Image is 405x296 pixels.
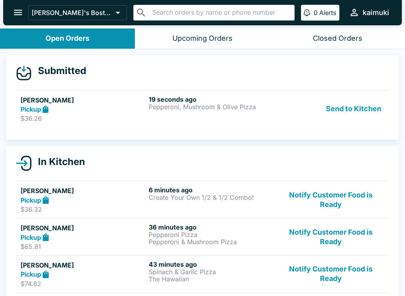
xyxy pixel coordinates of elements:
[172,34,233,43] div: Upcoming Orders
[16,181,389,218] a: [PERSON_NAME]Pickup$36.326 minutes agoCreate Your Own 1/2 & 1/2 Combo!Notify Customer Food is Ready
[149,186,274,194] h6: 6 minutes ago
[149,275,274,283] p: The Hawaiian
[149,194,274,201] p: Create Your Own 1/2 & 1/2 Combo!
[28,5,127,20] button: [PERSON_NAME]'s Boston Pizza
[150,7,291,18] input: Search orders by name or phone number
[277,223,384,250] button: Notify Customer Food is Ready
[21,114,146,122] p: $36.26
[21,233,41,241] strong: Pickup
[149,260,274,268] h6: 43 minutes ago
[21,260,146,270] h5: [PERSON_NAME]
[149,95,274,103] h6: 19 seconds ago
[21,223,146,233] h5: [PERSON_NAME]
[277,260,384,288] button: Notify Customer Food is Ready
[21,186,146,195] h5: [PERSON_NAME]
[16,255,389,292] a: [PERSON_NAME]Pickup$74.8243 minutes agoSpinach & Garlic PizzaThe HawaiianNotify Customer Food is ...
[21,105,41,113] strong: Pickup
[16,218,389,255] a: [PERSON_NAME]Pickup$65.8136 minutes agoPepperoni PizzaPepperoni & Mushroom PizzaNotify Customer F...
[21,205,146,213] p: $36.32
[149,223,274,231] h6: 36 minutes ago
[277,186,384,213] button: Notify Customer Food is Ready
[32,156,85,168] h4: In Kitchen
[149,103,274,110] p: Pepperoni, Mushroom & Olive Pizza
[21,280,146,288] p: $74.82
[149,231,274,238] p: Pepperoni Pizza
[32,9,112,17] p: [PERSON_NAME]'s Boston Pizza
[21,196,41,204] strong: Pickup
[21,270,41,278] strong: Pickup
[319,9,336,17] p: Alerts
[149,268,274,275] p: Spinach & Garlic Pizza
[16,90,389,127] a: [PERSON_NAME]Pickup$36.2619 seconds agoPepperoni, Mushroom & Olive PizzaSend to Kitchen
[21,243,146,250] p: $65.81
[363,8,389,17] div: kaimuki
[346,4,392,21] button: kaimuki
[21,95,146,105] h5: [PERSON_NAME]
[313,34,362,43] div: Closed Orders
[32,65,86,77] h4: Submitted
[314,9,318,17] p: 0
[149,238,274,245] p: Pepperoni & Mushroom Pizza
[323,95,384,123] button: Send to Kitchen
[8,2,28,23] button: open drawer
[45,34,89,43] div: Open Orders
